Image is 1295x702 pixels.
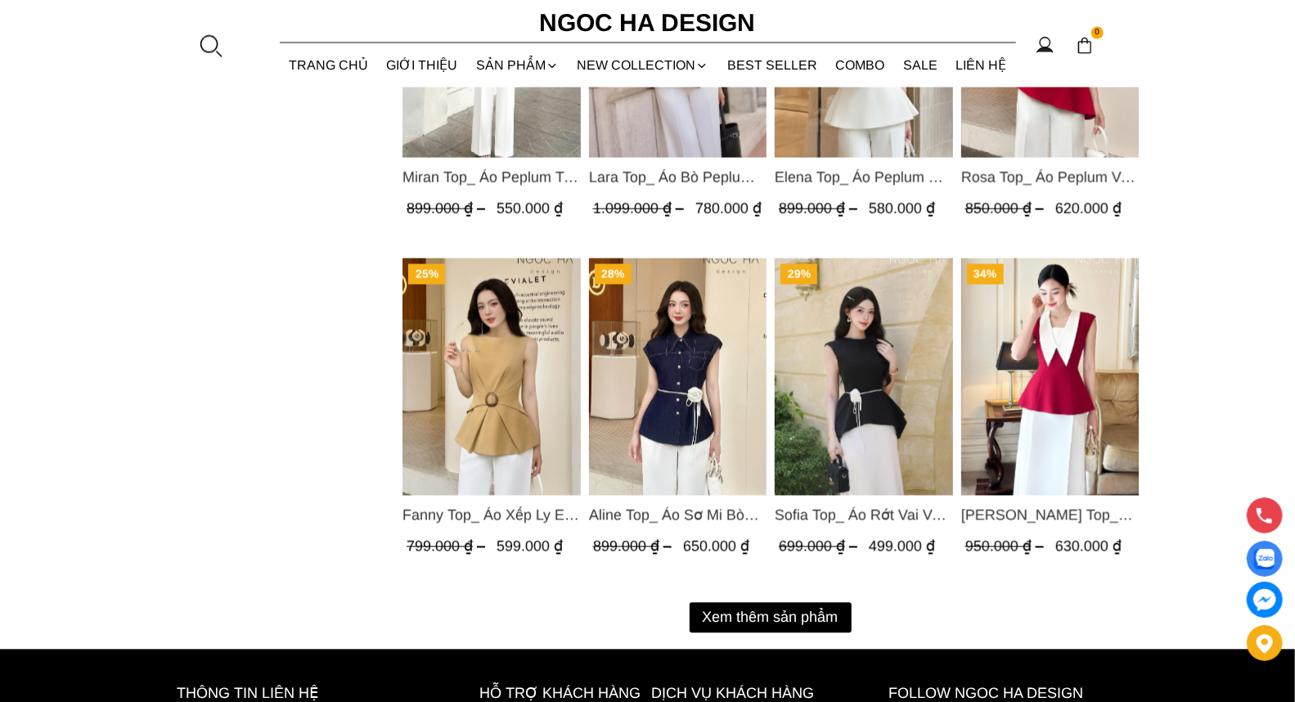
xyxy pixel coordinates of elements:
[402,504,581,527] a: Link to Fanny Top_ Áo Xếp Ly Eo Sát Nách Màu Bee A1068
[894,44,947,88] a: SALE
[960,504,1139,527] span: [PERSON_NAME] Top_ Áo Peplum Mix Cổ trắng Màu Đỏ A1054
[467,44,569,88] div: SẢN PHẨM
[407,200,489,217] span: 899.000 ₫
[588,504,767,527] span: Aline Top_ Áo Sơ Mi Bò Lụa Rớt Vai A1070
[960,259,1139,496] img: Sara Top_ Áo Peplum Mix Cổ trắng Màu Đỏ A1054
[695,200,761,217] span: 780.000 ₫
[497,200,563,217] span: 550.000 ₫
[960,166,1139,189] a: Link to Rosa Top_ Áo Peplum Vai Lệch Xếp Ly Màu Đỏ A1064
[568,44,718,88] a: NEW COLLECTION
[407,538,489,555] span: 799.000 ₫
[1054,538,1121,555] span: 630.000 ₫
[775,504,953,527] a: Link to Sofia Top_ Áo Rớt Vai Vạt Rủ Màu Đỏ A428
[1247,541,1283,577] a: Display image
[1254,549,1275,569] img: Display image
[280,44,378,88] a: TRANG CHỦ
[592,538,675,555] span: 899.000 ₫
[869,200,935,217] span: 580.000 ₫
[588,166,767,189] span: Lara Top_ Áo Bò Peplum Vạt Chép Đính Cúc Mix Cổ Trắng A1058
[682,538,749,555] span: 650.000 ₫
[775,259,953,496] img: Sofia Top_ Áo Rớt Vai Vạt Rủ Màu Đỏ A428
[690,603,852,633] button: Xem thêm sản phẩm
[775,504,953,527] span: Sofia Top_ Áo Rớt Vai Vạt Rủ Màu Đỏ A428
[525,4,771,43] a: Ngoc Ha Design
[960,166,1139,189] span: Rosa Top_ Áo Peplum Vai Lệch Xếp Ly Màu Đỏ A1064
[826,44,894,88] a: Combo
[402,504,581,527] span: Fanny Top_ Áo Xếp Ly Eo Sát Nách Màu Bee A1068
[718,44,827,88] a: BEST SELLER
[402,259,581,496] a: Product image - Fanny Top_ Áo Xếp Ly Eo Sát Nách Màu Bee A1068
[779,200,861,217] span: 899.000 ₫
[592,200,687,217] span: 1.099.000 ₫
[588,504,767,527] a: Link to Aline Top_ Áo Sơ Mi Bò Lụa Rớt Vai A1070
[965,538,1047,555] span: 950.000 ₫
[779,538,861,555] span: 699.000 ₫
[1091,27,1104,40] span: 0
[588,166,767,189] a: Link to Lara Top_ Áo Bò Peplum Vạt Chép Đính Cúc Mix Cổ Trắng A1058
[1054,200,1121,217] span: 620.000 ₫
[402,259,581,496] img: Fanny Top_ Áo Xếp Ly Eo Sát Nách Màu Bee A1068
[497,538,563,555] span: 599.000 ₫
[775,166,953,189] a: Link to Elena Top_ Áo Peplum Cổ Nhún Màu Trắng A1066
[1076,37,1094,55] img: img-CART-ICON-ksit0nf1
[775,166,953,189] span: Elena Top_ Áo Peplum Cổ Nhún Màu Trắng A1066
[960,504,1139,527] a: Link to Sara Top_ Áo Peplum Mix Cổ trắng Màu Đỏ A1054
[588,259,767,496] a: Product image - Aline Top_ Áo Sơ Mi Bò Lụa Rớt Vai A1070
[775,259,953,496] a: Product image - Sofia Top_ Áo Rớt Vai Vạt Rủ Màu Đỏ A428
[1247,582,1283,618] a: messenger
[377,44,467,88] a: GIỚI THIỆU
[869,538,935,555] span: 499.000 ₫
[402,166,581,189] span: Miran Top_ Áo Peplum Trễ Vai Phối Trắng Đen A1069
[965,200,1047,217] span: 850.000 ₫
[960,259,1139,496] a: Product image - Sara Top_ Áo Peplum Mix Cổ trắng Màu Đỏ A1054
[402,166,581,189] a: Link to Miran Top_ Áo Peplum Trễ Vai Phối Trắng Đen A1069
[947,44,1016,88] a: LIÊN HỆ
[588,259,767,496] img: Aline Top_ Áo Sơ Mi Bò Lụa Rớt Vai A1070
